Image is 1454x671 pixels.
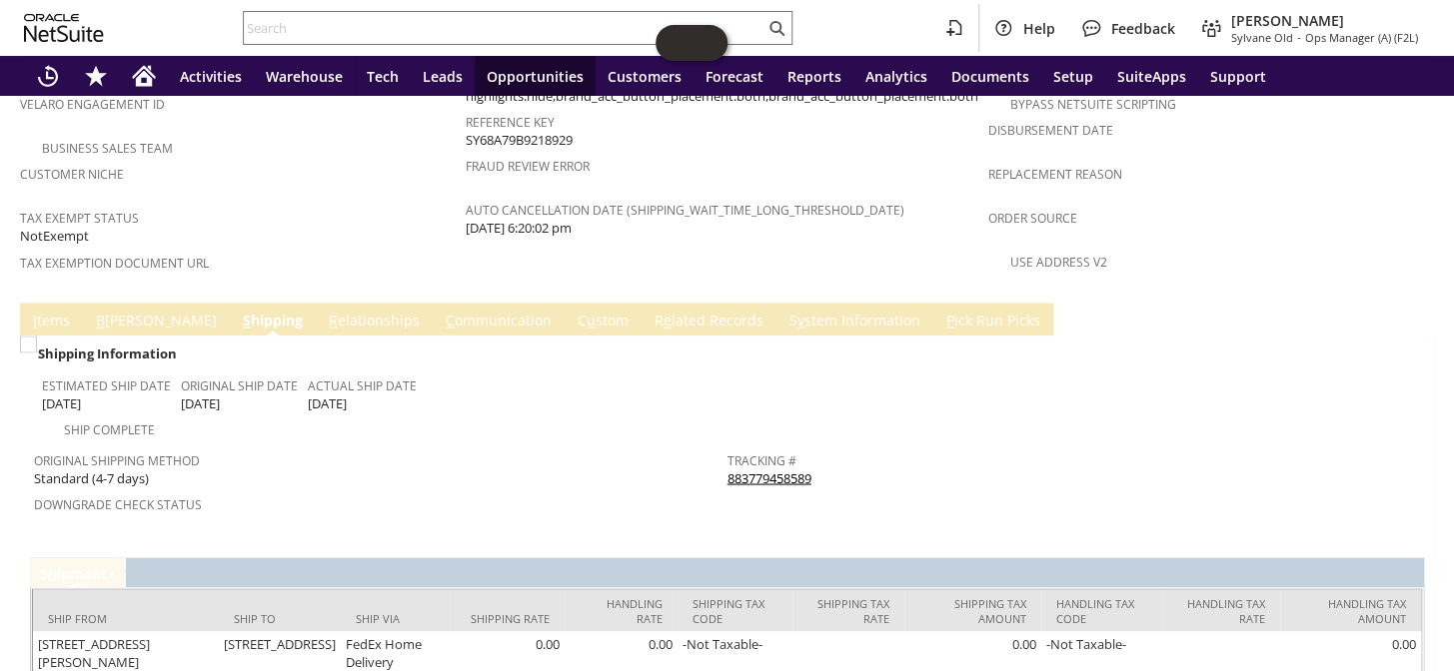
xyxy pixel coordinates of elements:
[941,311,1045,333] a: Pick Run Picks
[64,420,155,437] a: Ship Complete
[36,64,60,88] svg: Recent Records
[939,56,1041,96] a: Documents
[181,376,298,393] a: Original Ship Date
[42,376,171,393] a: Estimated Ship Date
[42,393,81,412] span: [DATE]
[308,393,347,412] span: [DATE]
[784,311,925,333] a: System Information
[266,67,343,86] span: Warehouse
[466,202,904,219] a: Auto Cancellation Date (shipping_wait_time_long_threshold_date)
[1231,11,1418,30] span: [PERSON_NAME]
[946,311,954,330] span: P
[355,56,411,96] a: Tech
[324,311,425,333] a: Relationships
[20,335,37,352] img: Unchecked
[84,64,108,88] svg: Shortcuts
[42,140,173,157] a: Business Sales Team
[764,16,788,40] svg: Search
[988,210,1077,227] a: Order Source
[411,56,475,96] a: Leads
[34,339,720,365] div: Shipping Information
[988,166,1122,183] a: Replacement reason
[243,311,251,330] span: S
[441,311,557,333] a: Communication
[1053,67,1093,86] span: Setup
[180,67,242,86] span: Activities
[254,56,355,96] a: Warehouse
[656,25,727,61] iframe: Click here to launch Oracle Guided Learning Help Panel
[1111,19,1175,38] span: Feedback
[470,610,550,625] div: Shipping Rate
[367,67,399,86] span: Tech
[72,56,120,96] div: Shortcuts
[308,376,417,393] a: Actual Ship Date
[181,393,220,412] span: [DATE]
[865,67,927,86] span: Analytics
[853,56,939,96] a: Analytics
[120,56,168,96] a: Home
[20,210,139,227] a: Tax Exempt Status
[1295,595,1406,625] div: Handling Tax Amount
[466,114,555,131] a: Reference Key
[356,610,440,625] div: Ship Via
[34,451,200,468] a: Original Shipping Method
[650,311,768,333] a: Related Records
[20,96,165,113] a: Velaro Engagement ID
[446,311,455,330] span: C
[96,311,105,330] span: B
[706,67,763,86] span: Forecast
[168,56,254,96] a: Activities
[34,495,202,512] a: Downgrade Check Status
[1010,254,1107,271] a: Use Address V2
[1056,595,1147,625] div: Handling Tax Code
[24,14,104,42] svg: logo
[692,25,727,61] span: Oracle Guided Learning Widget. To move around, please hold and drag
[797,311,804,330] span: y
[1398,307,1422,331] a: Unrolled view on
[807,595,889,625] div: Shipping Tax Rate
[1210,67,1266,86] span: Support
[919,595,1026,625] div: Shipping Tax Amount
[48,610,204,625] div: Ship From
[132,64,156,88] svg: Home
[466,158,590,175] a: Fraud Review Error
[587,311,596,330] span: u
[28,311,75,333] a: Items
[1297,30,1301,45] span: -
[580,595,663,625] div: Handling Rate
[487,67,584,86] span: Opportunities
[48,563,57,582] span: h
[33,311,37,330] span: I
[1010,96,1176,113] a: Bypass NetSuite Scripting
[24,56,72,96] a: Recent Records
[775,56,853,96] a: Reports
[329,311,338,330] span: R
[596,56,694,96] a: Customers
[1198,56,1278,96] a: Support
[1305,30,1418,45] span: Ops Manager (A) (F2L)
[951,67,1029,86] span: Documents
[20,227,89,246] span: NotExempt
[694,56,775,96] a: Forecast
[1105,56,1198,96] a: SuiteApps
[693,595,777,625] div: Shipping Tax Code
[1023,19,1055,38] span: Help
[34,468,149,487] span: Standard (4-7 days)
[238,311,308,333] a: Shipping
[727,451,796,468] a: Tracking #
[787,67,841,86] span: Reports
[234,610,326,625] div: Ship To
[40,563,107,582] a: Shipment
[20,166,124,183] a: Customer Niche
[423,67,463,86] span: Leads
[1231,30,1293,45] span: Sylvane Old
[466,131,573,150] span: SY68A79B9218929
[988,122,1113,139] a: Disbursement Date
[1177,595,1265,625] div: Handling Tax Rate
[573,311,634,333] a: Custom
[20,255,209,272] a: Tax Exemption Document URL
[608,67,682,86] span: Customers
[466,219,572,238] span: [DATE] 6:20:02 pm
[244,16,764,40] input: Search
[91,311,222,333] a: B[PERSON_NAME]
